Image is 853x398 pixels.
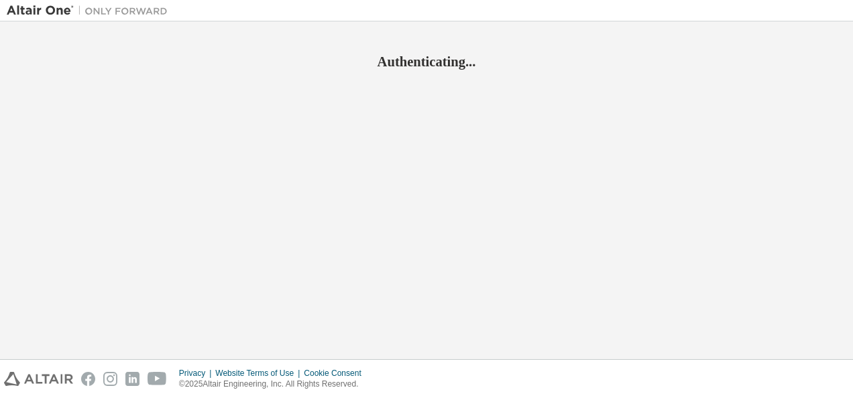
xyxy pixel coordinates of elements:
img: facebook.svg [81,372,95,386]
img: altair_logo.svg [4,372,73,386]
div: Privacy [179,368,215,379]
p: © 2025 Altair Engineering, Inc. All Rights Reserved. [179,379,369,390]
img: youtube.svg [148,372,167,386]
img: instagram.svg [103,372,117,386]
img: linkedin.svg [125,372,139,386]
div: Website Terms of Use [215,368,304,379]
h2: Authenticating... [7,53,846,70]
img: Altair One [7,4,174,17]
div: Cookie Consent [304,368,369,379]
